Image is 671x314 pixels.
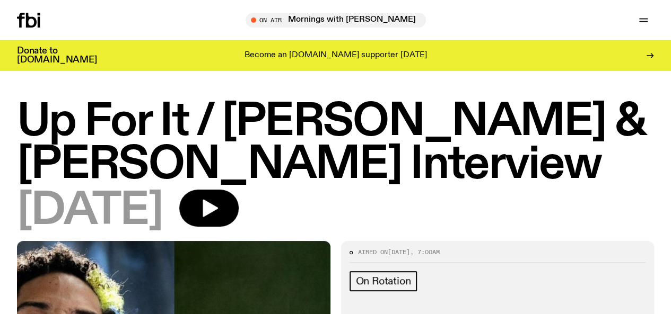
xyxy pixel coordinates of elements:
a: On Rotation [350,271,417,291]
span: , 7:00am [410,248,440,256]
span: [DATE] [388,248,410,256]
span: Aired on [358,248,388,256]
span: [DATE] [17,190,162,232]
h1: Up For It / [PERSON_NAME] & [PERSON_NAME] Interview [17,101,654,186]
span: On Rotation [356,275,411,287]
h3: Donate to [DOMAIN_NAME] [17,47,97,65]
button: On AirMornings with [PERSON_NAME] // For Those I Love Interview // [PERSON_NAME] Interview [246,13,426,28]
p: Become an [DOMAIN_NAME] supporter [DATE] [245,51,427,60]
